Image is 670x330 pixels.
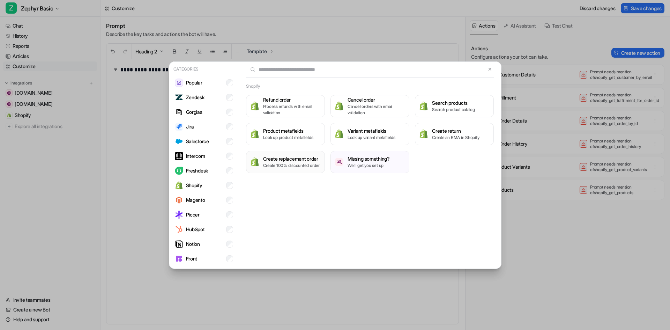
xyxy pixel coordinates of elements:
[186,94,204,101] p: Zendesk
[348,96,405,103] h3: Cancel order
[335,129,343,139] img: Variant metafields
[348,155,390,162] h3: Missing something?
[186,182,202,189] p: Shopify
[186,211,200,218] p: Picqer
[419,129,428,139] img: Create return
[251,101,259,111] img: Refund order
[246,123,325,145] button: Product metafieldsProduct metafieldsLook up product metafields
[186,255,198,262] p: Front
[172,65,236,74] p: Categories
[330,123,409,145] button: Variant metafieldsVariant metafieldsLook up variant metafields
[432,134,479,141] p: Create an RMA in Shopify
[330,95,409,117] button: Cancel orderCancel orderCancel orders with email validation
[186,123,194,130] p: Jira
[263,103,320,116] p: Process refunds with email validation
[246,95,325,117] button: Refund orderRefund orderProcess refunds with email validation
[251,129,259,139] img: Product metafields
[348,103,405,116] p: Cancel orders with email validation
[263,162,320,169] p: Create 100% discounted order
[419,101,428,111] img: Search products
[335,101,343,111] img: Cancel order
[186,167,208,174] p: Freshdesk
[186,240,200,248] p: Notion
[246,83,260,89] h2: Shopify
[186,138,209,145] p: Salesforce
[432,127,479,134] h3: Create return
[186,152,205,160] p: Intercom
[415,95,494,117] button: Search productsSearch productsSearch product catalog
[246,151,325,173] button: Create replacement orderCreate replacement orderCreate 100% discounted order
[186,226,205,233] p: HubSpot
[186,108,202,116] p: Gorgias
[415,123,494,145] button: Create returnCreate returnCreate an RMA in Shopify
[251,157,259,167] img: Create replacement order
[348,134,395,141] p: Look up variant metafields
[263,134,313,141] p: Look up product metafields
[432,99,475,107] h3: Search products
[335,158,343,166] img: /missing-something
[263,155,320,162] h3: Create replacement order
[186,196,205,204] p: Magento
[348,162,390,169] p: We'll get you set up
[330,151,409,173] button: /missing-somethingMissing something?We'll get you set up
[263,96,320,103] h3: Refund order
[348,127,395,134] h3: Variant metafields
[263,127,313,134] h3: Product metafields
[432,107,475,113] p: Search product catalog
[186,79,202,86] p: Popular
